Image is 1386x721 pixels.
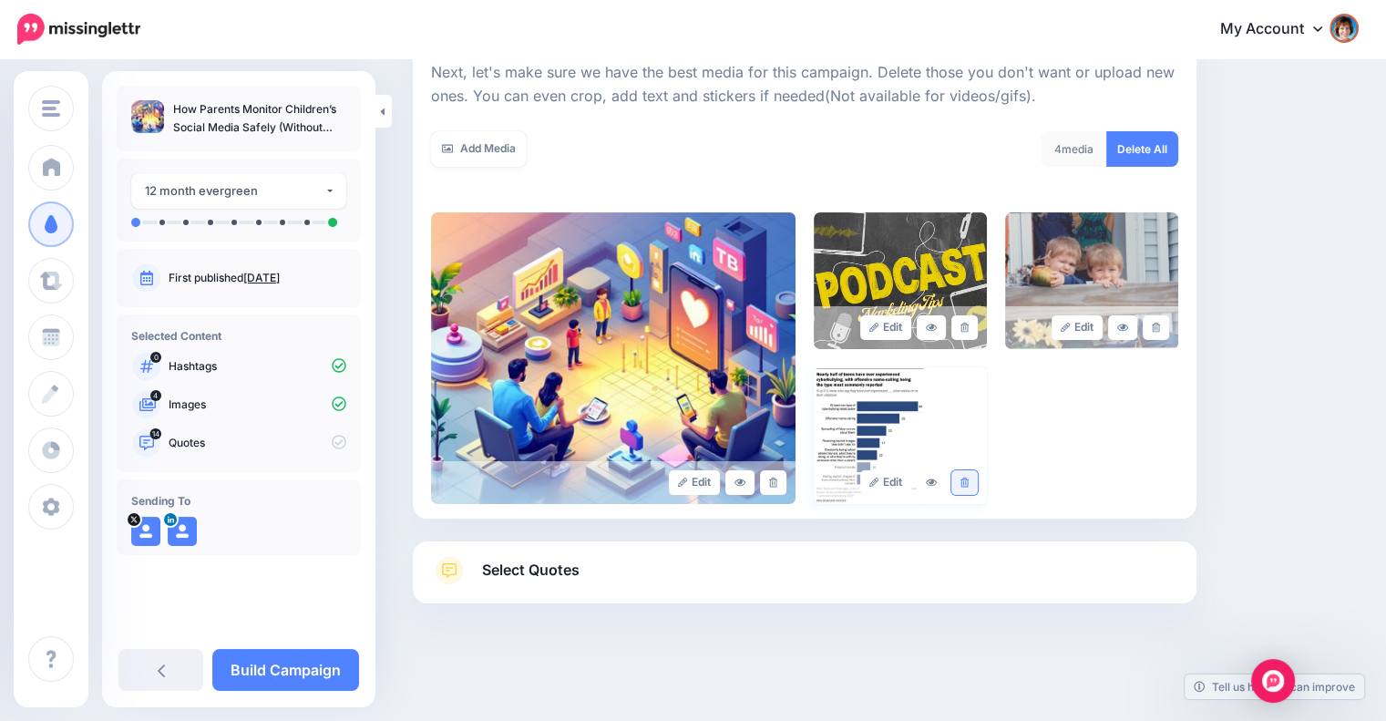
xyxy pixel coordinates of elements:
[431,52,1178,504] div: Select Media
[1202,7,1359,52] a: My Account
[482,558,580,582] span: Select Quotes
[169,435,346,451] p: Quotes
[1052,315,1104,340] a: Edit
[17,14,140,45] img: Missinglettr
[669,470,721,495] a: Edit
[42,100,60,117] img: menu.png
[814,367,987,504] img: 493657ed15767edea17fc17709c17314_large.jpg
[131,329,346,343] h4: Selected Content
[1041,131,1107,167] div: media
[169,397,346,413] p: Images
[431,556,1178,603] a: Select Quotes
[131,100,164,133] img: dede4d1a66eb6788b5ef43348ee5691f_thumb.jpg
[150,352,161,363] span: 0
[814,212,987,349] img: 3a5c39e41afc2e6cccecb54fd8f77320_large.jpg
[1106,131,1178,167] a: Delete All
[1054,142,1062,156] span: 4
[1005,212,1178,349] img: 4b00660847dfb5ab5ab39b32a28a9094_large.jpg
[169,358,346,375] p: Hashtags
[1251,659,1295,703] div: Open Intercom Messenger
[168,517,197,546] img: user_default_image.png
[243,271,280,284] a: [DATE]
[173,100,346,137] p: How Parents Monitor Children’s Social Media Safely (Without Breaking Trust)
[145,180,324,201] div: 12 month evergreen
[431,212,796,504] img: dede4d1a66eb6788b5ef43348ee5691f_large.jpg
[150,428,162,439] span: 14
[860,315,912,340] a: Edit
[431,61,1178,108] p: Next, let's make sure we have the best media for this campaign. Delete those you don't want or up...
[431,131,527,167] a: Add Media
[150,390,161,401] span: 4
[131,517,160,546] img: user_default_image.png
[1185,675,1364,699] a: Tell us how we can improve
[131,173,346,209] button: 12 month evergreen
[131,494,346,508] h4: Sending To
[169,270,346,286] p: First published
[860,470,912,495] a: Edit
